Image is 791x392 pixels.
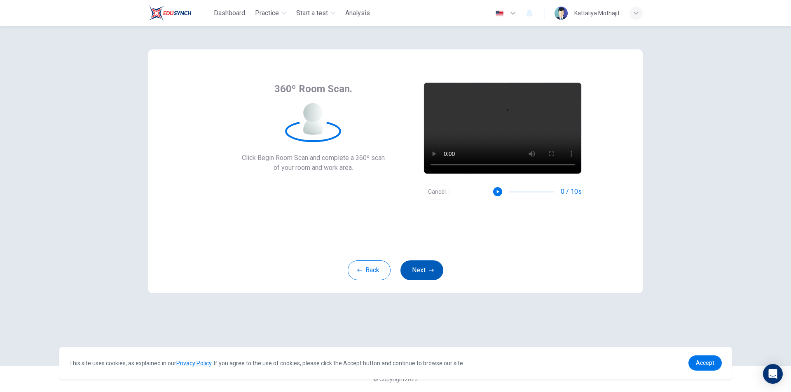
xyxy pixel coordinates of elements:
[424,184,450,200] button: Cancel
[214,8,245,18] span: Dashboard
[252,6,290,21] button: Practice
[211,6,248,21] button: Dashboard
[293,6,339,21] button: Start a test
[148,5,192,21] img: Train Test logo
[763,364,783,384] div: Open Intercom Messenger
[373,376,418,383] span: © Copyright 2025
[59,347,732,379] div: cookieconsent
[342,6,373,21] button: Analysis
[176,360,211,366] a: Privacy Policy
[255,8,279,18] span: Practice
[400,260,443,280] button: Next
[242,163,385,173] span: of your room and work area.
[348,260,391,280] button: Back
[148,5,211,21] a: Train Test logo
[688,355,722,371] a: dismiss cookie message
[274,82,352,95] span: 360º Room Scan.
[345,8,370,18] span: Analysis
[561,187,582,197] span: 0 / 10s
[242,153,385,163] span: Click Begin Room Scan and complete a 360º scan
[69,360,464,366] span: This site uses cookies, as explained in our . If you agree to the use of cookies, please click th...
[494,10,505,16] img: en
[696,360,714,366] span: Accept
[296,8,328,18] span: Start a test
[555,7,568,20] img: Profile picture
[574,8,620,18] div: Kattaliya Mothajit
